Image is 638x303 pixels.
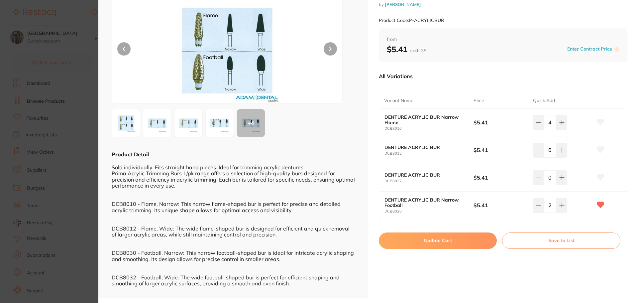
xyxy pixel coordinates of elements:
span: excl. GST [410,48,429,54]
p: Quick Add [533,97,555,104]
a: [PERSON_NAME] [385,2,421,7]
button: +4 [237,109,265,137]
img: MTAuanBn [145,111,169,135]
small: by [379,2,627,7]
div: Sold individually. Fits straight hand pieces. Ideal for trimming acrylic dentures. Prima Acrylic ... [112,158,355,293]
img: WUxJQ0JVUi5qcGc [114,111,138,135]
img: MTIuanBn [176,111,200,135]
p: All Variations [379,73,413,79]
b: DENTURE ACRYLIC BUR [384,145,465,150]
p: Variant Name [384,97,413,104]
label: i [614,47,619,52]
b: $5.41 [474,202,527,209]
b: DENTURE ACRYLIC BUR [384,172,465,178]
b: Product Detail [112,151,149,158]
b: $5.41 [474,119,527,126]
b: $5.41 [474,174,527,181]
small: DCB8012 [384,151,474,156]
small: DCB8030 [384,209,474,214]
small: DCB8032 [384,179,474,183]
img: MzAuanBn [208,111,232,135]
small: Product Code: P-ACRYLICBUR [379,18,444,23]
button: Enter Contract Price [565,46,614,52]
b: DENTURE ACRYLIC BUR Narrow Flame [384,114,465,125]
button: Update Cart [379,232,497,248]
small: DCB8010 [384,126,474,131]
div: + 4 [237,109,265,137]
button: Save to List [502,232,620,248]
b: $5.41 [474,146,527,154]
b: DENTURE ACRYLIC BUR Narrow Football [384,197,465,208]
p: Price [474,97,484,104]
span: from [387,36,619,43]
b: $5.41 [387,44,429,54]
